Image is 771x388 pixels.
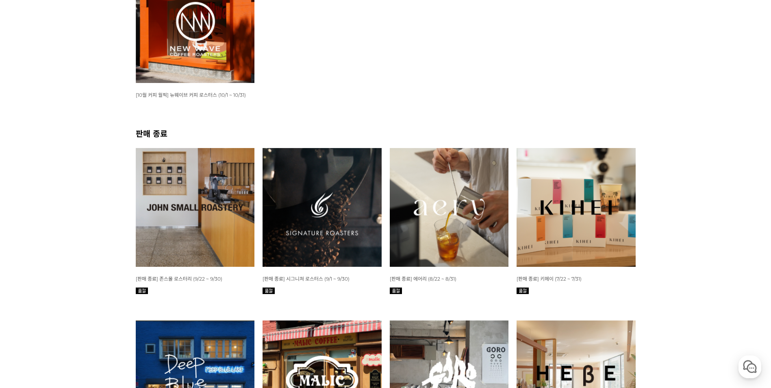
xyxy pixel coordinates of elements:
[390,288,402,294] img: 품절
[136,92,246,98] span: [10월 커피 월픽] 뉴웨이브 커피 로스터스 (10/1 ~ 10/31)
[136,288,148,294] img: 품절
[136,92,246,98] a: [10월 커피 월픽] 뉴웨이브 커피 로스터스 (10/1 ~ 10/31)
[517,288,529,294] img: 품절
[263,275,350,282] a: [판매 종료] 시그니쳐 로스터스 (9/1 ~ 9/30)
[136,275,222,282] a: [판매 종료] 존스몰 로스터리 (9/22 ~ 9/30)
[517,275,582,282] a: [판매 종료] 키헤이 (7/22 ~ 7/31)
[263,288,275,294] img: 품절
[126,270,135,277] span: 설정
[136,276,222,282] span: [판매 종료] 존스몰 로스터리 (9/22 ~ 9/30)
[390,275,456,282] a: [판매 종료] 에어리 (8/22 ~ 8/31)
[136,127,636,139] h2: 판매 종료
[517,148,636,267] img: 7월 커피 스몰 월픽 키헤이
[263,148,382,267] img: [판매 종료] 시그니쳐 로스터스 (9/1 ~ 9/30)
[263,276,350,282] span: [판매 종료] 시그니쳐 로스터스 (9/1 ~ 9/30)
[390,276,456,282] span: [판매 종료] 에어리 (8/22 ~ 8/31)
[2,258,54,278] a: 홈
[74,270,84,277] span: 대화
[517,276,582,282] span: [판매 종료] 키헤이 (7/22 ~ 7/31)
[26,270,30,277] span: 홈
[54,258,105,278] a: 대화
[390,148,509,267] img: 8월 커피 스몰 월픽 에어리
[136,148,255,267] img: [판매 종료] 존스몰 로스터리 (9/22 ~ 9/30)
[105,258,156,278] a: 설정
